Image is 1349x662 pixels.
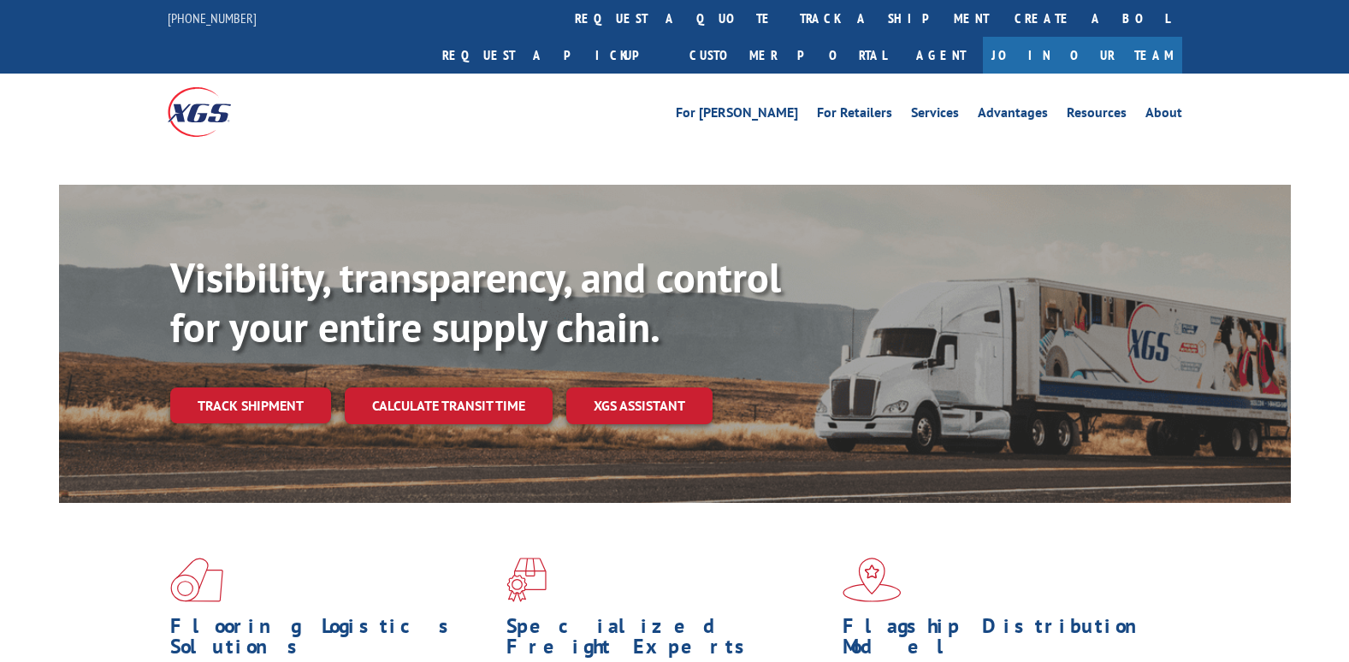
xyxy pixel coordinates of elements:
[978,106,1048,125] a: Advantages
[843,558,902,602] img: xgs-icon-flagship-distribution-model-red
[345,387,553,424] a: Calculate transit time
[170,251,781,353] b: Visibility, transparency, and control for your entire supply chain.
[817,106,892,125] a: For Retailers
[899,37,983,74] a: Agent
[911,106,959,125] a: Services
[1067,106,1127,125] a: Resources
[677,37,899,74] a: Customer Portal
[429,37,677,74] a: Request a pickup
[170,387,331,423] a: Track shipment
[1145,106,1182,125] a: About
[168,9,257,27] a: [PHONE_NUMBER]
[506,558,547,602] img: xgs-icon-focused-on-flooring-red
[676,106,798,125] a: For [PERSON_NAME]
[983,37,1182,74] a: Join Our Team
[170,558,223,602] img: xgs-icon-total-supply-chain-intelligence-red
[566,387,713,424] a: XGS ASSISTANT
